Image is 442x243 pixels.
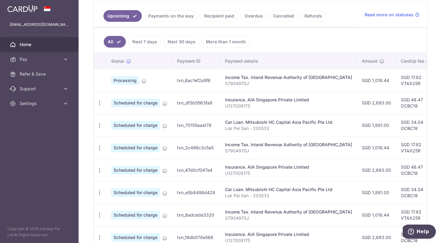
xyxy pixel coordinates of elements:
[172,92,220,114] td: txn_df3b5563fa9
[225,125,352,131] p: Lok Pei San - 203533
[20,56,60,62] span: Pay
[357,159,396,181] td: SGD 2,693.00
[362,58,378,64] span: Amount
[111,58,124,64] span: Status
[104,36,126,48] a: All
[10,22,69,28] p: [EMAIL_ADDRESS][DOMAIN_NAME]
[111,76,139,85] span: Processing
[200,10,238,22] a: Recipient paid
[403,225,436,240] iframe: Opens a widget where you can find more information
[172,53,220,69] th: Payment ID
[401,58,424,64] span: CardUp fee
[225,148,352,154] p: S7904970J
[396,181,436,204] td: SGD 34.04 OCBC18
[172,204,220,226] td: txn_8adceda3320
[357,114,396,136] td: SGD 1,891.00
[7,5,37,12] img: CardUp
[300,10,326,22] a: Refunds
[225,97,352,103] div: Insurance. AIA Singapore Private Limited
[396,136,436,159] td: SGD 17.82 VTAX25R
[225,80,352,87] p: S7904970J
[225,209,352,215] div: Income Tax. Inland Revenue Authority of [GEOGRAPHIC_DATA]
[144,10,198,22] a: Payments on the way
[103,10,142,22] a: Upcoming
[172,159,220,181] td: txn_47d0cf047a4
[357,92,396,114] td: SGD 2,693.00
[357,181,396,204] td: SGD 1,891.00
[396,69,436,92] td: SGD 17.82 VTAX25R
[225,170,352,176] p: U127009175
[396,92,436,114] td: SGD 48.47 OCBC18
[241,10,267,22] a: Overdue
[225,186,352,193] div: Car Loan. Mitsubishi HC Capital Asia Pacific Pte Ltd
[111,99,160,107] span: Scheduled for charge
[225,142,352,148] div: Income Tax. Inland Revenue Authority of [GEOGRAPHIC_DATA]
[172,69,220,92] td: txn_6ac1ef2a5f6
[172,114,220,136] td: txn_70155aaa178
[365,12,413,18] span: Read more on statuses
[111,121,160,130] span: Scheduled for charge
[128,36,161,48] a: Next 7 days
[172,136,220,159] td: txn_3c496c3c5a5
[225,193,352,199] p: Lok Pei San - 203533
[111,233,160,242] span: Scheduled for charge
[111,188,160,197] span: Scheduled for charge
[225,164,352,170] div: Insurance. AIA Singapore Private Limited
[20,86,60,92] span: Support
[111,211,160,219] span: Scheduled for charge
[396,114,436,136] td: SGD 34.04 OCBC18
[20,100,60,107] span: Settings
[357,136,396,159] td: SGD 1,018.44
[202,36,250,48] a: More than 1 month
[20,41,60,48] span: Home
[269,10,298,22] a: Cancelled
[365,12,420,18] a: Read more on statuses
[164,36,200,48] a: Next 30 days
[396,204,436,226] td: SGD 17.82 VTAX25R
[357,204,396,226] td: SGD 1,018.44
[357,69,396,92] td: SGD 1,018.44
[225,119,352,125] div: Car Loan. Mitsubishi HC Capital Asia Pacific Pte Ltd
[225,215,352,221] p: S7904970J
[20,71,60,77] span: Refer & Save
[220,53,357,69] th: Payment details
[225,74,352,80] div: Income Tax. Inland Revenue Authority of [GEOGRAPHIC_DATA]
[225,103,352,109] p: U127009175
[172,181,220,204] td: txn_e5b8498d429
[396,159,436,181] td: SGD 48.47 OCBC18
[225,231,352,237] div: Insurance. AIA Singapore Private Limited
[111,143,160,152] span: Scheduled for charge
[111,166,160,174] span: Scheduled for charge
